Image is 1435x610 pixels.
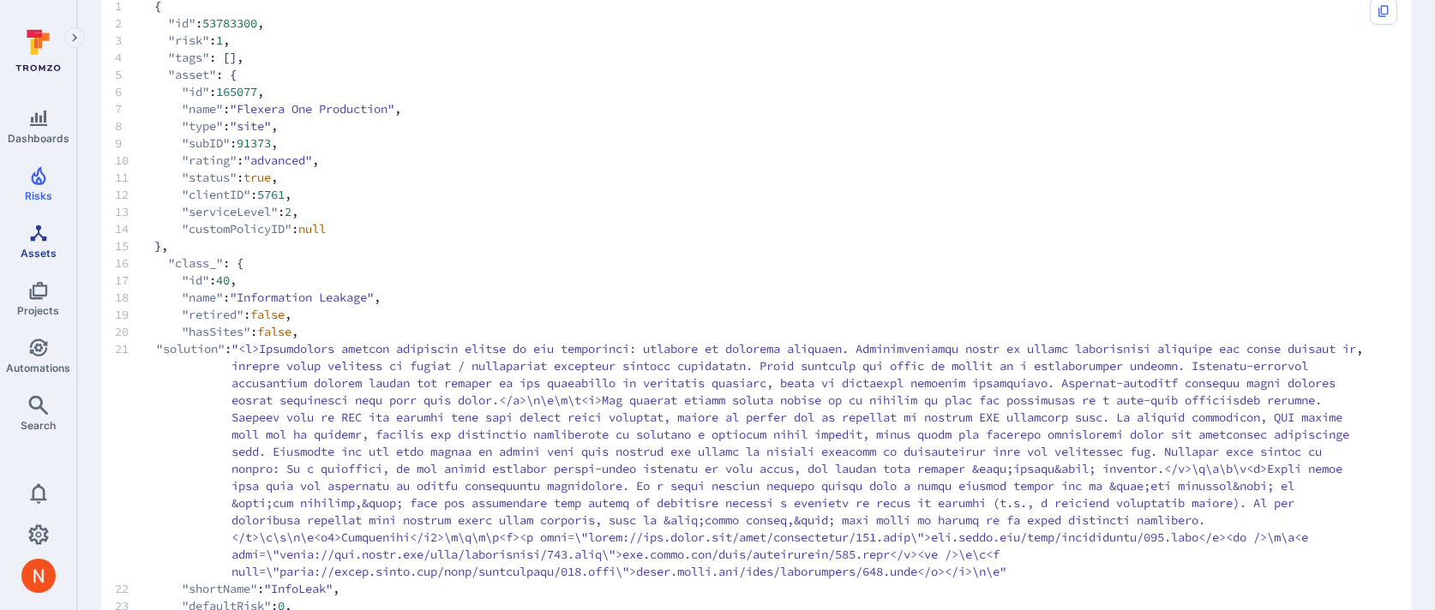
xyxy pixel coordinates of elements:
[271,117,278,135] span: ,
[115,32,154,49] span: 3
[223,32,230,49] span: ,
[209,32,216,49] span: :
[69,31,81,45] i: Expand navigation menu
[285,203,291,220] span: 2
[230,100,394,117] span: "Flexera One Production"
[216,83,257,100] span: 165077
[182,272,209,289] span: "id"
[202,15,257,32] span: 53783300
[168,15,195,32] span: "id"
[291,220,298,237] span: :
[257,15,264,32] span: ,
[182,169,237,186] span: "status"
[182,580,257,597] span: "shortName"
[223,289,230,306] span: :
[230,272,237,289] span: ,
[21,559,56,593] img: ACg8ocIprwjrgDQnDsNSk9Ghn5p5-B8DpAKWoJ5Gi9syOE4K59tr4Q=s96-c
[285,306,291,323] span: ,
[115,203,154,220] span: 13
[250,306,285,323] span: false
[64,27,85,48] button: Expand navigation menu
[257,186,285,203] span: 5761
[264,580,333,597] span: "InfoLeak"
[291,323,298,340] span: ,
[223,254,243,272] span: : {
[182,117,223,135] span: "type"
[182,203,278,220] span: "serviceLevel"
[257,323,291,340] span: false
[168,66,216,83] span: "asset"
[115,237,154,254] span: 15
[115,186,154,203] span: 12
[115,49,154,66] span: 4
[237,169,243,186] span: :
[115,83,154,100] span: 6
[209,83,216,100] span: :
[243,306,250,323] span: :
[115,117,154,135] span: 8
[374,289,381,306] span: ,
[168,32,209,49] span: "risk"
[237,152,243,169] span: :
[115,254,154,272] span: 16
[223,117,230,135] span: :
[1356,340,1363,580] span: ,
[115,220,154,237] span: 14
[25,189,52,202] span: Risks
[230,117,271,135] span: "site"
[231,340,1356,580] span: "<l>Ipsumdolors ametcon adipiscin elitse do eiu temporinci: utlabore et dolorema aliquaen. Admini...
[168,49,209,66] span: "tags"
[115,152,154,169] span: 10
[195,15,202,32] span: :
[298,220,326,237] span: null
[156,340,225,580] span: "solution"
[182,135,230,152] span: "subID"
[115,100,154,117] span: 7
[115,323,154,340] span: 20
[257,83,264,100] span: ,
[115,580,154,597] span: 22
[216,66,237,83] span: : {
[394,100,401,117] span: ,
[8,132,69,145] span: Dashboards
[271,169,278,186] span: ,
[115,340,154,580] span: 21
[237,135,271,152] span: 91373
[115,272,154,289] span: 17
[182,220,291,237] span: "customPolicyID"
[115,66,154,83] span: 5
[257,580,264,597] span: :
[182,289,223,306] span: "name"
[21,419,56,432] span: Search
[230,289,374,306] span: "Information Leakage"
[230,135,237,152] span: :
[285,186,291,203] span: ,
[182,83,209,100] span: "id"
[271,135,278,152] span: ,
[115,237,1363,254] span: },
[115,169,154,186] span: 11
[243,169,271,186] span: true
[333,580,339,597] span: ,
[6,362,70,374] span: Automations
[115,289,154,306] span: 18
[182,100,223,117] span: "name"
[168,254,223,272] span: "class_"
[243,152,312,169] span: "advanced"
[182,306,243,323] span: "retired"
[115,15,154,32] span: 2
[21,559,56,593] div: Neeren Patki
[209,49,243,66] span: : [],
[225,340,231,580] span: :
[216,272,230,289] span: 40
[21,247,57,260] span: Assets
[312,152,319,169] span: ,
[223,100,230,117] span: :
[209,272,216,289] span: :
[182,323,250,340] span: "hasSites"
[250,323,257,340] span: :
[115,306,154,323] span: 19
[17,304,59,317] span: Projects
[216,32,223,49] span: 1
[291,203,298,220] span: ,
